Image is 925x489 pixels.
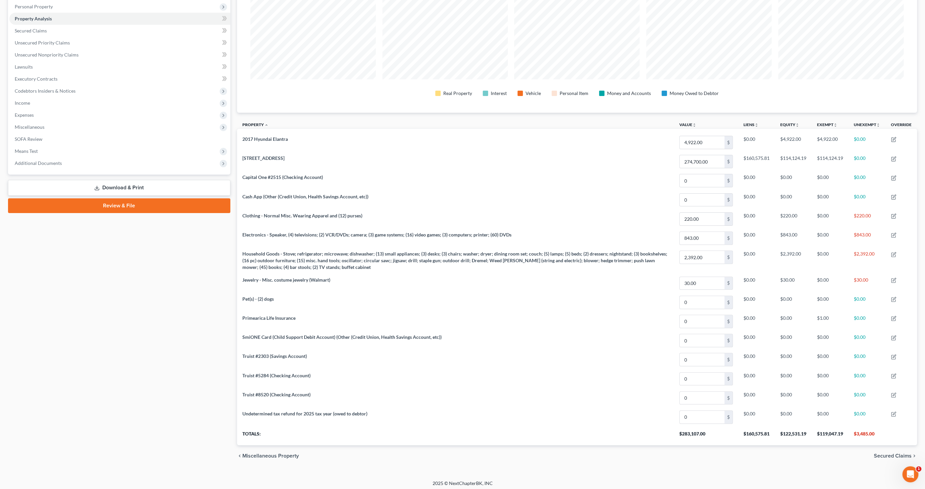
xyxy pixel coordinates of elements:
input: 0.00 [680,232,724,244]
span: Executory Contracts [15,76,57,82]
td: $0.00 [812,350,848,369]
i: unfold_more [876,123,880,127]
span: Income [15,100,30,106]
th: Override [886,118,917,133]
td: $0.00 [775,350,812,369]
span: Cash App (Other (Credit Union, Health Savings Account, etc)) [242,194,368,199]
a: Equityunfold_more [780,122,799,127]
span: Jewelry - Misc. costume jewelry (Walmart) [242,277,330,283]
input: 0.00 [680,251,724,264]
td: $0.00 [812,248,848,273]
span: Codebtors Insiders & Notices [15,88,76,94]
th: $283,107.00 [674,426,738,445]
div: $ [724,296,732,309]
td: $0.00 [775,369,812,388]
div: $ [724,251,732,264]
input: 0.00 [680,277,724,290]
span: Electronics - Speaker, (4) televisions; (2) VCR/DVDs; camera; (3) game systems; (16) video games;... [242,232,511,237]
input: 0.00 [680,334,724,347]
div: Personal Item [560,90,588,97]
td: $114,124.19 [775,152,812,171]
div: $ [724,315,732,328]
a: SOFA Review [9,133,230,145]
td: $0.00 [848,171,886,190]
span: Household Goods - Stove; refrigerator; microwave; dishwasher; (13) small appliances; (3) desks; (... [242,251,667,270]
td: $220.00 [848,209,886,228]
button: Secured Claims chevron_right [874,453,917,459]
i: unfold_more [795,123,799,127]
td: $0.00 [775,331,812,350]
span: Means Test [15,148,38,154]
div: Vehicle [526,90,541,97]
th: Totals: [237,426,674,445]
div: $ [724,277,732,290]
span: Miscellaneous Property [242,453,299,459]
i: unfold_more [755,123,759,127]
td: $0.00 [775,407,812,426]
span: Expenses [15,112,34,118]
td: $0.00 [812,293,848,312]
td: $0.00 [848,388,886,407]
a: Download & Print [8,180,230,196]
span: Truist #8520 (Checking Account) [242,392,311,397]
td: $0.00 [738,293,775,312]
a: Lawsuits [9,61,230,73]
td: $4,922.00 [812,133,848,152]
span: Unsecured Nonpriority Claims [15,52,79,58]
td: $30.00 [775,274,812,293]
td: $0.00 [738,369,775,388]
td: $0.00 [848,190,886,209]
td: $0.00 [812,171,848,190]
td: $0.00 [738,350,775,369]
td: $0.00 [738,228,775,248]
td: $0.00 [812,209,848,228]
div: Real Property [443,90,472,97]
i: expand_less [264,123,268,127]
div: Interest [491,90,507,97]
th: $3,485.00 [848,426,886,445]
div: $ [724,232,732,244]
i: unfold_more [833,123,837,127]
a: Secured Claims [9,25,230,37]
span: Personal Property [15,4,53,9]
span: SOFA Review [15,136,42,142]
a: Executory Contracts [9,73,230,85]
div: $ [724,194,732,206]
td: $0.00 [812,369,848,388]
td: $0.00 [848,312,886,331]
th: $122,531.19 [775,426,812,445]
div: $ [724,373,732,385]
span: SmiONE Card (Child Support Debit Account) (Other (Credit Union, Health Savings Account, etc)) [242,334,442,340]
td: $0.00 [848,407,886,426]
td: $0.00 [848,350,886,369]
div: $ [724,155,732,168]
div: $ [724,213,732,225]
span: Property Analysis [15,16,52,21]
span: Additional Documents [15,160,62,166]
i: unfold_more [692,123,696,127]
td: $0.00 [738,133,775,152]
td: $160,575.81 [738,152,775,171]
td: $0.00 [812,331,848,350]
div: $ [724,136,732,149]
td: $0.00 [812,274,848,293]
td: $0.00 [738,209,775,228]
a: Valueunfold_more [679,122,696,127]
td: $114,124.19 [812,152,848,171]
input: 0.00 [680,392,724,404]
a: Property Analysis [9,13,230,25]
span: Undetermined tax refund for 2025 tax year (owed to debtor) [242,411,367,416]
input: 0.00 [680,315,724,328]
span: Truist #5284 (Checking Account) [242,373,311,378]
td: $0.00 [775,293,812,312]
span: Clothing - Normal Misc. Wearing Apparel and (12) purses) [242,213,362,218]
span: Primearica Life Insurance [242,315,296,321]
input: 0.00 [680,174,724,187]
th: $119,047.19 [812,426,848,445]
td: $0.00 [775,190,812,209]
span: [STREET_ADDRESS] [242,155,284,161]
td: $30.00 [848,274,886,293]
a: Property expand_less [242,122,268,127]
input: 0.00 [680,373,724,385]
input: 0.00 [680,213,724,225]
